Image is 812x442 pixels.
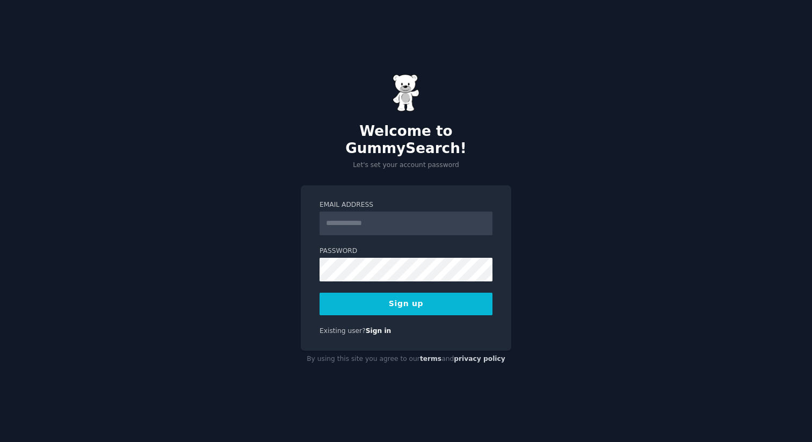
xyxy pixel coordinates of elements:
label: Email Address [320,200,492,210]
span: Existing user? [320,327,366,335]
p: Let's set your account password [301,161,511,170]
button: Sign up [320,293,492,315]
img: Gummy Bear [393,74,419,112]
a: Sign in [366,327,392,335]
a: terms [420,355,441,363]
div: By using this site you agree to our and [301,351,511,368]
a: privacy policy [454,355,505,363]
h2: Welcome to GummySearch! [301,123,511,157]
label: Password [320,247,492,256]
